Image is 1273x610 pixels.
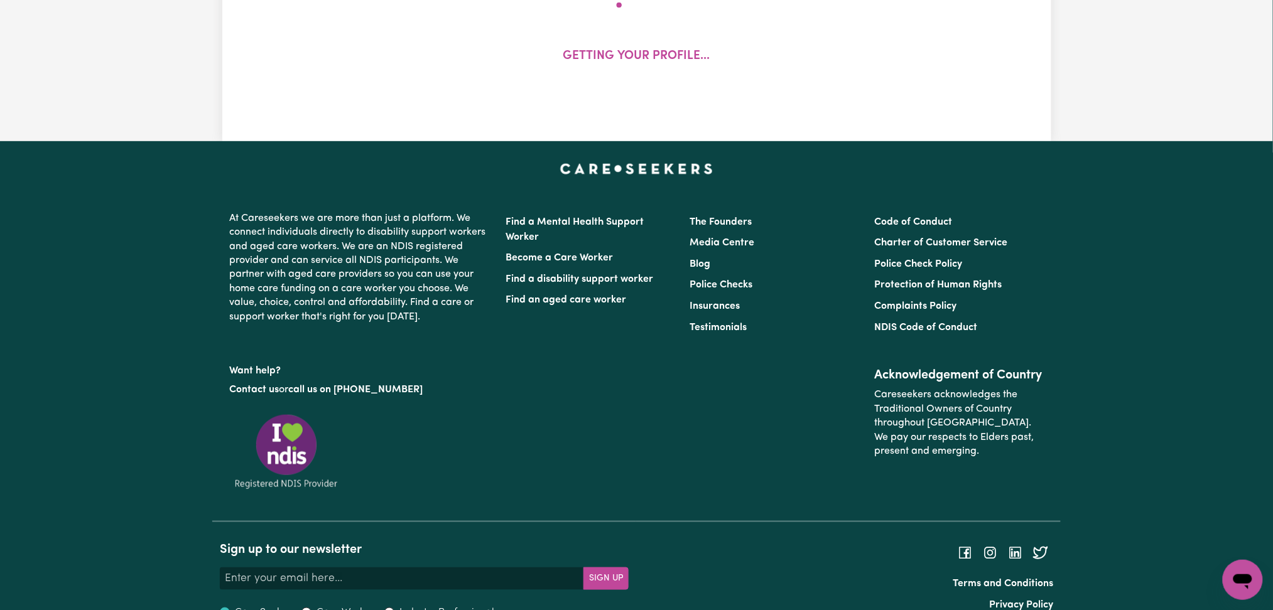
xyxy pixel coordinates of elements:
[230,206,491,329] p: At Careseekers we are more than just a platform. We connect individuals directly to disability su...
[289,385,423,395] a: call us on [PHONE_NUMBER]
[506,253,614,263] a: Become a Care Worker
[230,378,491,402] p: or
[690,323,747,333] a: Testimonials
[874,301,956,311] a: Complaints Policy
[220,567,585,590] input: Enter your email here...
[690,238,755,248] a: Media Centre
[983,548,998,558] a: Follow Careseekers on Instagram
[690,280,753,290] a: Police Checks
[506,217,644,242] a: Find a Mental Health Support Worker
[1008,548,1023,558] a: Follow Careseekers on LinkedIn
[506,295,627,305] a: Find an aged care worker
[1033,548,1048,558] a: Follow Careseekers on Twitter
[874,259,962,269] a: Police Check Policy
[563,48,710,66] p: Getting your profile...
[220,542,629,557] h2: Sign up to our newsletter
[583,567,629,590] button: Subscribe
[874,383,1043,463] p: Careseekers acknowledges the Traditional Owners of Country throughout [GEOGRAPHIC_DATA]. We pay o...
[1223,560,1263,600] iframe: Button to launch messaging window
[874,280,1002,290] a: Protection of Human Rights
[958,548,973,558] a: Follow Careseekers on Facebook
[230,359,491,378] p: Want help?
[690,217,752,227] a: The Founders
[230,412,343,491] img: Registered NDIS provider
[874,323,977,333] a: NDIS Code of Conduct
[230,385,279,395] a: Contact us
[560,164,713,174] a: Careseekers home page
[874,238,1007,248] a: Charter of Customer Service
[874,217,952,227] a: Code of Conduct
[690,259,711,269] a: Blog
[690,301,740,311] a: Insurances
[506,274,654,284] a: Find a disability support worker
[989,600,1053,610] a: Privacy Policy
[874,368,1043,383] h2: Acknowledgement of Country
[953,579,1053,589] a: Terms and Conditions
